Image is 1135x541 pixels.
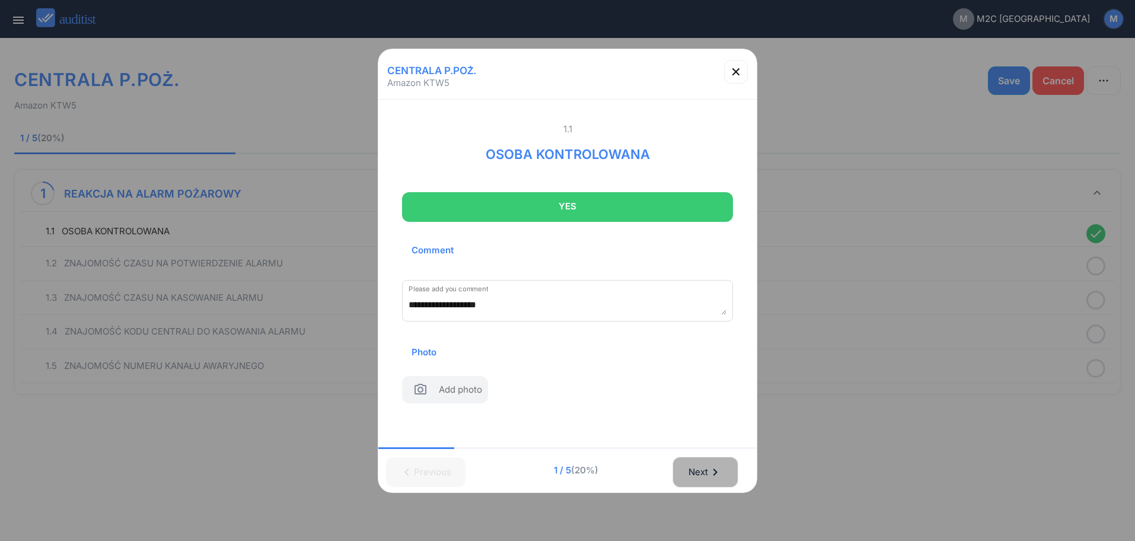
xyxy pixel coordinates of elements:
span: YES [417,195,718,218]
span: 1.1 [402,123,733,135]
span: 1 / 5 [482,464,669,477]
h2: Photo [402,333,446,371]
span: Add photo [439,383,482,400]
div: OSOBA KONTROLOWANA [476,135,659,164]
span: Amazon KTW5 [387,77,449,89]
div: Next [688,459,723,485]
h2: Comment [402,231,463,269]
textarea: Please add you comment [409,295,726,315]
button: Next [672,457,738,488]
h1: CENTRALA P.POŻ. [383,60,480,81]
i: chevron_right [708,465,722,479]
span: (20%) [571,464,598,476]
